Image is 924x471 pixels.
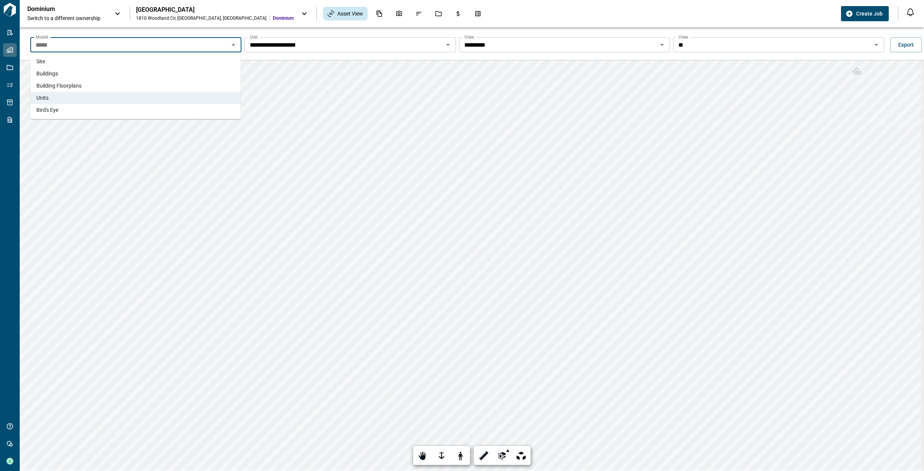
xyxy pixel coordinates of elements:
[890,37,922,52] button: Export
[36,58,45,65] span: Site
[323,7,368,20] div: Asset View
[136,6,294,14] div: [GEOGRAPHIC_DATA]
[27,5,96,13] p: Dominium
[337,10,363,17] span: Asset View
[36,82,81,89] span: Building Floorplans
[36,94,49,102] span: Units
[36,106,58,114] span: Bird's Eye
[470,7,486,20] div: Takeoff Center
[841,6,889,21] button: Create Job
[464,34,474,40] label: View
[871,39,882,50] button: Open
[250,34,258,40] label: Unit
[678,34,688,40] label: View
[411,7,427,20] div: Issues & Info
[228,39,239,50] button: Close
[898,41,914,49] span: Export
[856,10,883,17] span: Create Job
[443,39,453,50] button: Open
[904,6,916,18] button: Open notification feed
[27,14,107,22] span: Switch to a different ownership
[273,15,294,21] span: Dominium
[391,7,407,20] div: Photos
[136,15,266,21] div: 1810 Woodland Cir , [GEOGRAPHIC_DATA] , [GEOGRAPHIC_DATA]
[657,39,667,50] button: Open
[431,7,446,20] div: Jobs
[36,70,58,77] span: Buildings
[36,34,48,40] label: Model
[450,7,466,20] div: Budgets
[371,7,387,20] div: Documents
